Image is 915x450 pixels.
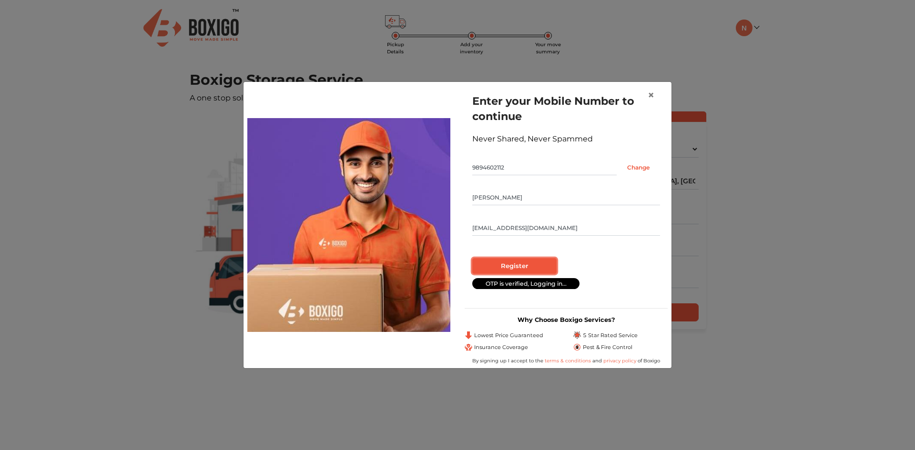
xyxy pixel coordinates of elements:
[545,358,592,364] a: terms & conditions
[247,118,450,331] img: storage-img
[472,190,660,205] input: Your Name
[583,343,632,351] span: Pest & Fire Control
[648,88,654,102] span: ×
[474,331,543,340] span: Lowest Price Guaranteed
[472,220,660,236] input: Email Id
[472,278,579,289] div: OTP is verified, Logging in...
[472,160,617,175] input: Mobile No
[602,358,638,364] a: privacy policy
[472,133,660,145] div: Never Shared, Never Spammed
[617,160,660,175] input: Change
[465,357,668,364] div: By signing up I accept to the and of Boxigo
[474,343,528,351] span: Insurance Coverage
[472,258,557,274] input: Register
[583,331,638,340] span: 5 Star Rated Service
[640,82,662,109] button: Close
[465,316,668,323] h3: Why Choose Boxigo Services?
[472,93,660,124] h1: Enter your Mobile Number to continue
